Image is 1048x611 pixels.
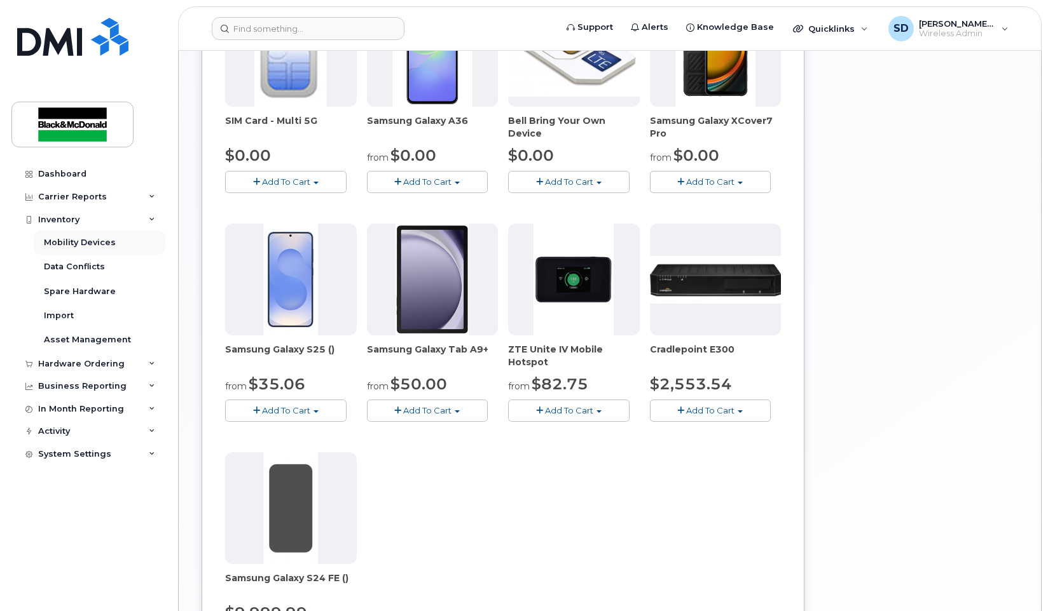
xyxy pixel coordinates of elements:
span: $50.00 [390,375,447,393]
button: Add To Cart [225,171,347,193]
span: $0.00 [225,146,271,164]
span: $0.00 [508,146,554,164]
input: Find something... [212,17,404,40]
span: Knowledge Base [697,21,774,34]
div: Samsung Galaxy A36 [367,114,499,140]
span: [PERSON_NAME] D'[PERSON_NAME] [919,18,995,29]
span: Add To Cart [686,405,734,415]
span: Wireless Admin [919,29,995,39]
div: SIM Card - Multi 5G [225,114,357,140]
span: SD [893,21,909,36]
span: Add To Cart [686,177,734,187]
div: Samsung Galaxy S24 FE () [225,572,357,597]
span: $82.75 [532,375,588,393]
img: phone23274.JPG [508,6,640,97]
small: from [367,152,389,163]
div: Samsung Galaxy Tab A9+ [367,343,499,368]
button: Add To Cart [367,399,488,422]
span: Add To Cart [403,405,452,415]
span: Add To Cart [545,177,593,187]
div: ZTE Unite IV Mobile Hotspot [508,343,640,368]
button: Add To Cart [508,399,630,422]
a: Support [558,15,622,40]
div: Samsung Galaxy XCover7 Pro [650,114,782,140]
img: phone23975.JPG [263,452,318,564]
small: from [508,380,530,392]
button: Add To Cart [508,171,630,193]
img: phone23268.JPG [534,224,614,335]
a: Knowledge Base [677,15,783,40]
button: Add To Cart [225,399,347,422]
img: phone23817.JPG [263,224,318,335]
span: Alerts [642,21,668,34]
small: from [650,152,672,163]
span: Add To Cart [262,405,310,415]
img: phone23700.JPG [650,256,782,304]
small: from [225,380,247,392]
span: Quicklinks [808,23,855,34]
span: $35.06 [249,375,305,393]
a: Alerts [622,15,677,40]
button: Add To Cart [367,171,488,193]
small: from [367,380,389,392]
div: Quicklinks [784,16,877,41]
span: $0.00 [390,146,436,164]
span: $0.00 [673,146,719,164]
div: Bell Bring Your Own Device [508,114,640,140]
div: Cradlepoint E300 [650,343,782,368]
span: $2,553.54 [650,375,732,393]
span: Add To Cart [545,405,593,415]
span: Add To Cart [403,177,452,187]
span: Add To Cart [262,177,310,187]
div: Samsung Galaxy S25 () [225,343,357,368]
button: Add To Cart [650,399,771,422]
div: Silvana D'Andrea [879,16,1017,41]
button: Add To Cart [650,171,771,193]
span: Support [577,21,613,34]
img: phone23884.JPG [396,224,469,335]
